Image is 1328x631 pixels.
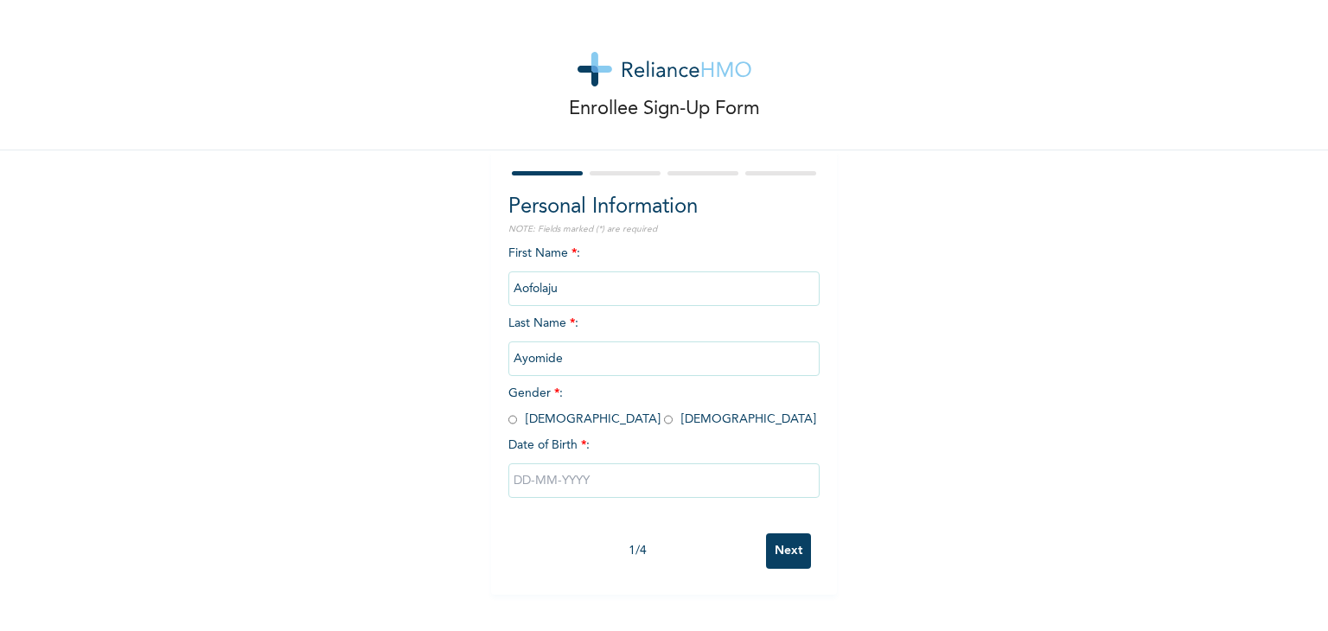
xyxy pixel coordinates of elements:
[508,223,820,236] p: NOTE: Fields marked (*) are required
[578,52,751,86] img: logo
[508,542,766,560] div: 1 / 4
[508,271,820,306] input: Enter your first name
[569,95,760,124] p: Enrollee Sign-Up Form
[508,463,820,498] input: DD-MM-YYYY
[508,387,816,425] span: Gender : [DEMOGRAPHIC_DATA] [DEMOGRAPHIC_DATA]
[508,317,820,365] span: Last Name :
[508,341,820,376] input: Enter your last name
[508,437,590,455] span: Date of Birth :
[508,247,820,295] span: First Name :
[766,533,811,569] input: Next
[508,192,820,223] h2: Personal Information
